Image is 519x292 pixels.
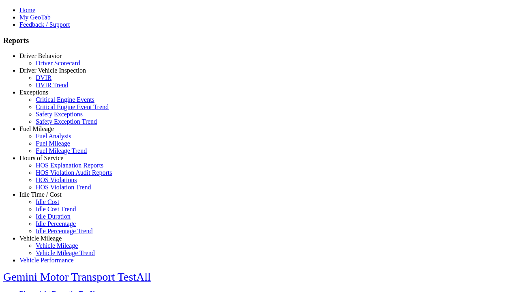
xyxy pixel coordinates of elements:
[19,89,48,96] a: Exceptions
[19,52,62,59] a: Driver Behavior
[19,6,35,13] a: Home
[36,220,76,227] a: Idle Percentage
[36,82,68,88] a: DVIR Trend
[19,67,86,74] a: Driver Vehicle Inspection
[36,213,71,220] a: Idle Duration
[19,191,62,198] a: Idle Time / Cost
[36,162,103,169] a: HOS Explanation Reports
[36,176,77,183] a: HOS Violations
[36,249,95,256] a: Vehicle Mileage Trend
[36,74,51,81] a: DVIR
[3,271,151,283] a: Gemini Motor Transport TestAll
[36,118,97,125] a: Safety Exception Trend
[36,198,59,205] a: Idle Cost
[36,96,94,103] a: Critical Engine Events
[36,206,76,213] a: Idle Cost Trend
[36,103,109,110] a: Critical Engine Event Trend
[36,169,112,176] a: HOS Violation Audit Reports
[19,155,63,161] a: Hours of Service
[36,140,70,147] a: Fuel Mileage
[36,111,83,118] a: Safety Exceptions
[19,14,51,21] a: My GeoTab
[19,125,54,132] a: Fuel Mileage
[36,60,80,67] a: Driver Scorecard
[3,36,516,45] h3: Reports
[36,147,87,154] a: Fuel Mileage Trend
[36,184,91,191] a: HOS Violation Trend
[36,242,78,249] a: Vehicle Mileage
[19,21,70,28] a: Feedback / Support
[19,235,62,242] a: Vehicle Mileage
[36,228,92,234] a: Idle Percentage Trend
[36,133,71,140] a: Fuel Analysis
[19,257,74,264] a: Vehicle Performance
